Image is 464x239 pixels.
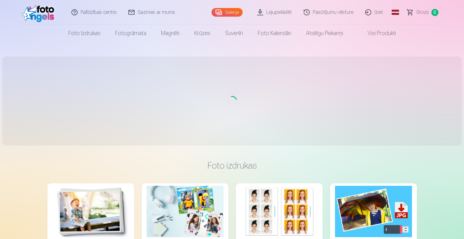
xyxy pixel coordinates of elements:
[335,186,412,237] img: Augstas izšķirtspējas digitālais fotoattēls JPG formātā
[187,25,218,42] a: Krūzes
[250,25,299,42] a: Foto kalendāri
[108,25,154,42] a: Fotogrāmata
[299,25,350,42] a: Atslēgu piekariņi
[241,186,318,237] img: Foto izdrukas dokumentiem
[147,186,224,237] img: Foto kolāža no divām fotogrāfijām
[154,25,187,42] a: Magnēti
[350,25,403,42] a: Visi produkti
[22,2,58,22] img: /fa1
[61,25,108,42] a: Foto izdrukas
[52,186,129,237] img: Augstas kvalitātes fotoattēlu izdrukas
[431,9,438,16] span: 0
[218,25,250,42] a: Suvenīri
[52,160,412,171] h3: Foto izdrukas
[416,9,429,16] span: Grozs
[212,8,243,17] a: Galerija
